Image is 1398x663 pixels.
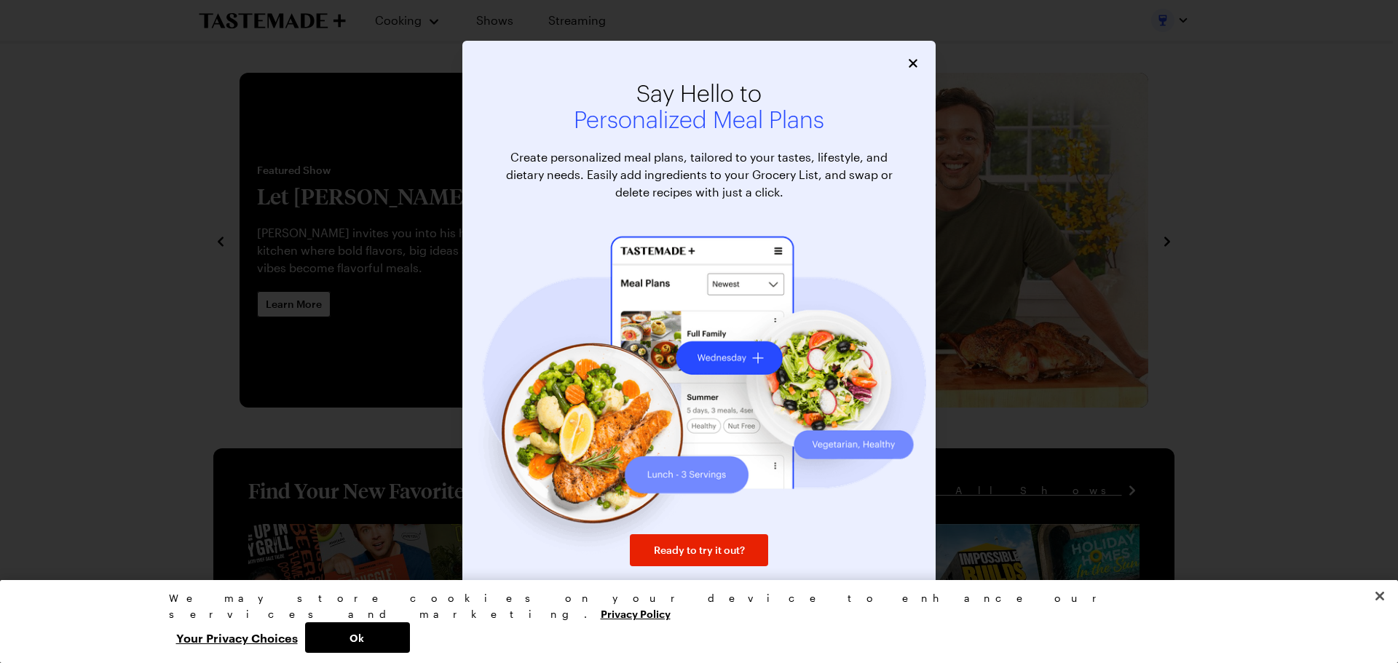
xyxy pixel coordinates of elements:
[305,622,410,653] button: Ok
[491,82,907,134] h2: Say Hello to
[630,534,768,566] a: Ready to try it out?
[169,590,1217,653] div: Privacy
[491,148,907,201] p: Create personalized meal plans, tailored to your tastes, lifestyle, and dietary needs. Easily add...
[905,55,921,71] button: Close
[601,606,671,620] a: More information about your privacy, opens in a new tab
[654,543,745,557] span: Ready to try it out?
[491,108,907,134] span: Personalized Meal Plans
[169,590,1217,622] div: We may store cookies on your device to enhance our services and marketing.
[1364,580,1396,612] button: Close
[169,622,305,653] button: Your Privacy Choices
